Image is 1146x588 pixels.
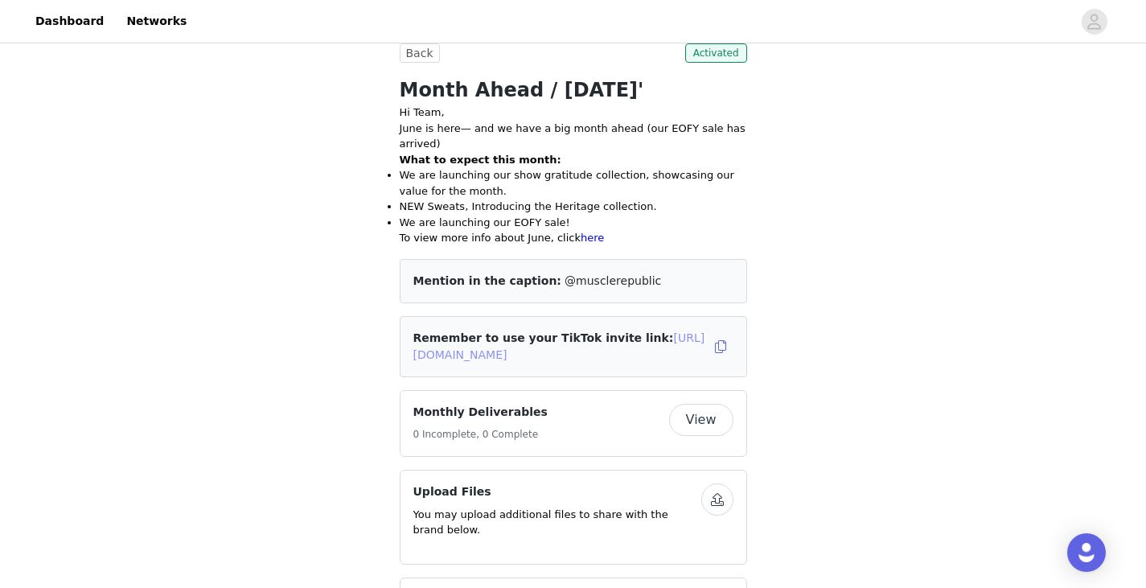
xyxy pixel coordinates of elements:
[400,105,747,121] p: Hi Team,
[400,154,561,166] strong: What to expect this month:
[1086,9,1102,35] div: avatar
[581,232,604,244] a: here
[400,76,747,105] h1: Month Ahead / [DATE]'
[400,232,608,244] span: To view more info about June, click
[400,121,747,152] p: June is here— and we have a big month ahead (our EOFY sale has arrived)
[413,331,705,361] a: [URL][DOMAIN_NAME]
[413,507,701,538] p: You may upload additional files to share with the brand below.
[1067,533,1106,572] div: Open Intercom Messenger
[669,404,733,436] button: View
[26,3,113,39] a: Dashboard
[413,427,548,442] h5: 0 Incomplete, 0 Complete
[413,404,548,421] h4: Monthly Deliverables
[413,483,701,500] h4: Upload Files
[400,215,747,231] li: We are launching our EOFY sale!
[400,199,747,215] li: NEW Sweats, Introducing the Heritage collection.
[565,274,661,287] span: @musclerepublic
[685,43,747,63] span: Activated
[400,43,440,63] button: Back
[413,331,705,361] span: Remember to use your TikTok invite link:
[413,274,561,287] span: Mention in the caption:
[400,390,747,457] div: Monthly Deliverables
[400,167,747,199] li: We are launching our show gratitude collection, showcasing our value for the month.
[117,3,196,39] a: Networks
